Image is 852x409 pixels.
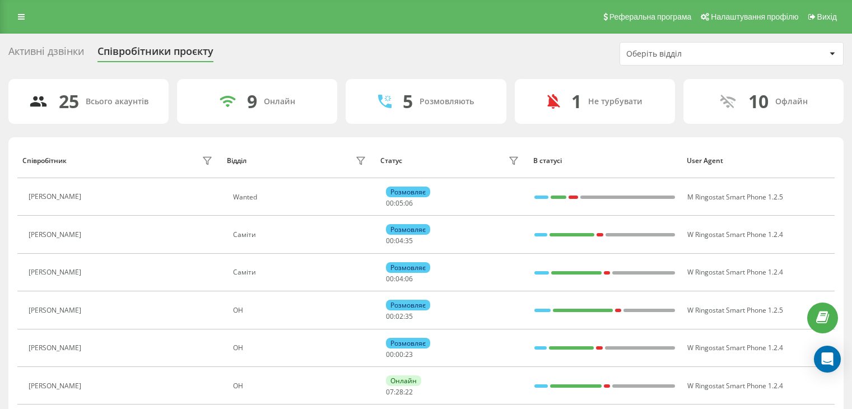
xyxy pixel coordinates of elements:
div: Розмовляє [386,300,430,310]
div: Співробітники проєкту [97,45,213,63]
div: Статус [380,157,402,165]
div: : : [386,313,413,320]
div: : : [386,388,413,396]
div: Оберіть відділ [626,49,760,59]
div: 1 [571,91,581,112]
div: Саміти [233,231,369,239]
div: Онлайн [386,375,421,386]
div: Активні дзвінки [8,45,84,63]
div: Розмовляє [386,338,430,348]
div: [PERSON_NAME] [29,306,84,314]
div: ОН [233,344,369,352]
div: Розмовляє [386,187,430,197]
span: W Ringostat Smart Phone 1.2.4 [687,343,783,352]
span: W Ringostat Smart Phone 1.2.4 [687,267,783,277]
div: : : [386,351,413,359]
div: Офлайн [775,97,808,106]
span: Налаштування профілю [711,12,798,21]
div: В статусі [533,157,676,165]
div: Не турбувати [588,97,643,106]
span: 35 [405,236,413,245]
div: Всього акаунтів [86,97,148,106]
div: Розмовляє [386,224,430,235]
span: M Ringostat Smart Phone 1.2.5 [687,192,783,202]
span: 05 [395,198,403,208]
div: ОН [233,382,369,390]
div: Відділ [227,157,246,165]
div: : : [386,237,413,245]
span: 07 [386,387,394,397]
div: Розмовляють [420,97,474,106]
span: 02 [395,312,403,321]
div: Wanted [233,193,369,201]
div: ОН [233,306,369,314]
div: Співробітник [22,157,67,165]
span: 35 [405,312,413,321]
div: 10 [748,91,769,112]
div: : : [386,199,413,207]
div: [PERSON_NAME] [29,193,84,201]
div: [PERSON_NAME] [29,231,84,239]
span: 00 [395,350,403,359]
div: 5 [403,91,413,112]
span: 23 [405,350,413,359]
span: Вихід [817,12,837,21]
div: User Agent [687,157,830,165]
div: 9 [247,91,257,112]
span: 22 [405,387,413,397]
div: Саміти [233,268,369,276]
div: : : [386,275,413,283]
div: [PERSON_NAME] [29,268,84,276]
span: 04 [395,274,403,283]
span: W Ringostat Smart Phone 1.2.5 [687,305,783,315]
span: 06 [405,274,413,283]
span: 00 [386,312,394,321]
div: [PERSON_NAME] [29,382,84,390]
span: 00 [386,350,394,359]
span: W Ringostat Smart Phone 1.2.4 [687,381,783,391]
span: 04 [395,236,403,245]
div: Open Intercom Messenger [814,346,841,373]
span: 00 [386,274,394,283]
div: Розмовляє [386,262,430,273]
div: Онлайн [264,97,295,106]
span: 06 [405,198,413,208]
span: 28 [395,387,403,397]
span: W Ringostat Smart Phone 1.2.4 [687,230,783,239]
span: Реферальна програма [609,12,692,21]
div: 25 [59,91,79,112]
div: [PERSON_NAME] [29,344,84,352]
span: 00 [386,198,394,208]
span: 00 [386,236,394,245]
